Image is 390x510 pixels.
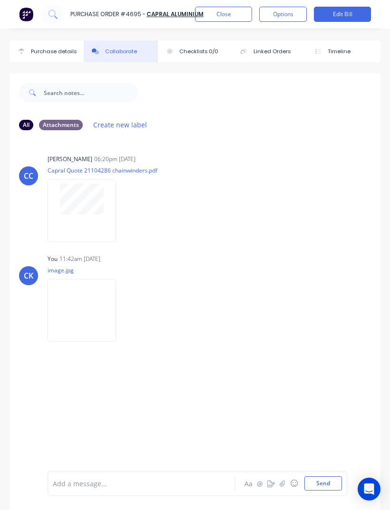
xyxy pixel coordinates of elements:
div: All [19,120,33,130]
div: Checklists 0/0 [179,48,218,56]
div: CK [24,270,33,281]
p: Capral Quote 21104286 chainwinders.pdf [48,166,157,174]
button: Send [304,476,342,491]
button: Purchase details [10,40,84,62]
a: Capral Aluminium [146,10,204,18]
div: Timeline [328,48,351,56]
div: [PERSON_NAME] [48,155,92,164]
button: Create new label [88,118,152,131]
button: Collaborate [84,40,158,62]
div: Purchase Order #4695 - [70,10,146,19]
button: Options [259,7,307,22]
img: Factory [19,7,33,21]
button: Timeline [306,40,380,62]
button: Close [195,7,252,22]
button: @ [254,478,265,489]
button: Linked Orders [232,40,306,62]
div: Collaborate [105,48,137,56]
div: Purchase details [31,48,77,56]
div: Open Intercom Messenger [358,478,380,500]
div: 11:42am [DATE] [59,255,100,263]
div: You [48,255,58,263]
button: ☺ [288,478,300,489]
div: CC [24,170,33,182]
p: image.jpg [48,266,126,274]
div: Attachments [39,120,83,130]
button: Aa [243,478,254,489]
div: Linked Orders [253,48,291,56]
button: Checklists 0/0 [158,40,232,62]
input: Search notes... [44,83,138,102]
div: 06:20pm [DATE] [94,155,136,164]
button: Edit Bill [314,7,371,22]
